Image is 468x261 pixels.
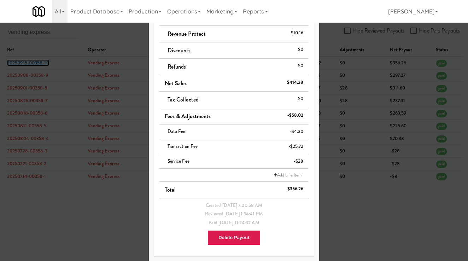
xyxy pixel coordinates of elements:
div: -$25.72 [288,142,304,151]
div: $356.26 [287,185,304,193]
button: Delete Payout [207,230,260,245]
div: Created [DATE] 7:00:58 AM [165,201,304,210]
div: $0 [298,62,303,70]
div: $414.28 [287,78,304,87]
div: $0 [298,45,303,54]
a: Add Line Item [272,172,303,179]
span: Discounts [168,46,191,54]
li: Service Fee-$28 [159,154,309,169]
div: -$4.30 [290,127,304,136]
div: Paid [DATE] 11:24:32 AM [165,219,304,227]
li: Transaction Fee-$25.72 [159,139,309,154]
span: Revenue Protect [168,30,206,38]
span: Data Fee [168,128,186,135]
div: -$28 [294,157,303,166]
span: Total [165,186,176,194]
div: -$58.02 [287,111,304,120]
div: $10.16 [291,29,304,37]
span: Tax Collected [168,95,199,104]
div: Reviewed [DATE] 1:34:41 PM [165,210,304,219]
span: Service Fee [168,158,189,164]
span: Refunds [168,63,186,71]
img: Micromart [33,5,45,18]
span: Transaction Fee [168,143,198,150]
li: Data Fee-$4.30 [159,124,309,139]
div: $0 [298,94,303,103]
span: Fees & Adjustments [165,112,211,120]
span: Net Sales [165,79,187,87]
